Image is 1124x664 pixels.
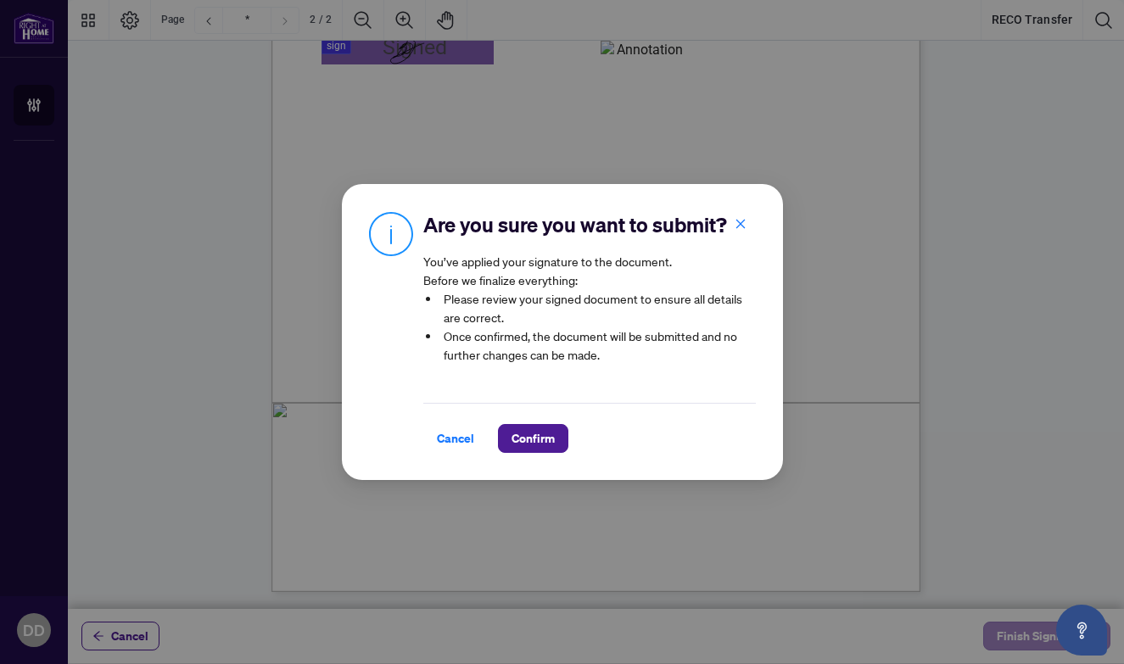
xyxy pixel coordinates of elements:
[440,289,756,326] li: Please review your signed document to ensure all details are correct.
[440,326,756,364] li: Once confirmed, the document will be submitted and no further changes can be made.
[1056,605,1107,656] button: Open asap
[735,218,747,230] span: close
[369,211,413,256] img: Info Icon
[423,211,756,238] h2: Are you sure you want to submit?
[423,424,488,453] button: Cancel
[437,425,474,452] span: Cancel
[423,252,756,376] article: You’ve applied your signature to the document. Before we finalize everything:
[498,424,568,453] button: Confirm
[512,425,555,452] span: Confirm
